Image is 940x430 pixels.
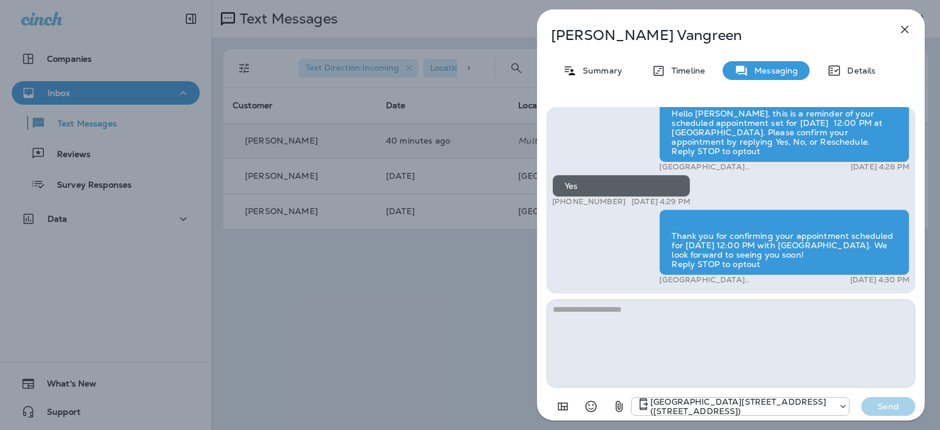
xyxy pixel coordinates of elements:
p: [DATE] 4:28 PM [851,162,909,172]
p: [PERSON_NAME] Vangreen [551,27,872,44]
div: Thank you for confirming your appointment scheduled for [DATE] 12:00 PM with [GEOGRAPHIC_DATA]. W... [659,209,909,275]
p: Details [841,66,875,75]
div: Yes [552,175,690,197]
p: [GEOGRAPHIC_DATA][STREET_ADDRESS] ([STREET_ADDRESS]) [650,397,832,416]
p: [GEOGRAPHIC_DATA][STREET_ADDRESS] ([STREET_ADDRESS]) [659,162,809,172]
button: Add in a premade template [551,395,575,418]
p: [DATE] 4:30 PM [850,275,909,285]
div: Hello [PERSON_NAME], this is a reminder of your scheduled appointment set for [DATE] 12:00 PM at ... [659,87,909,162]
div: +1 (402) 891-8464 [632,397,849,416]
p: [GEOGRAPHIC_DATA][STREET_ADDRESS] ([STREET_ADDRESS]) [659,275,809,285]
p: [PHONE_NUMBER] [552,197,626,206]
p: Messaging [748,66,798,75]
p: [DATE] 4:29 PM [632,197,690,206]
p: Summary [577,66,622,75]
p: Timeline [666,66,705,75]
button: Select an emoji [579,395,603,418]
